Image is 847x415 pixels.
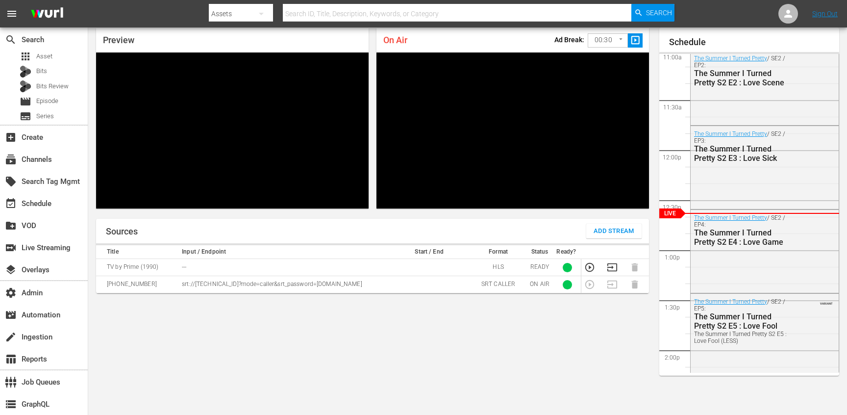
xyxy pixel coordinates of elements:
span: slideshow_sharp [630,35,641,46]
span: Asset [20,51,31,62]
h1: Sources [106,227,138,236]
span: Channels [5,154,17,165]
a: The Summer I Turned Pretty [694,55,767,62]
a: The Summer I Turned Pretty [694,298,767,305]
span: Preview [103,35,134,45]
button: Transition [607,262,618,273]
span: GraphQL [5,398,17,410]
button: Search [631,4,674,22]
span: Search [5,34,17,46]
span: Series [20,110,31,122]
div: Bits [20,66,31,78]
th: Start / End [388,245,471,259]
div: The Summer I Turned Pretty S2 E4 : Love Game [694,228,792,247]
span: Job Queues [5,376,17,388]
span: Bits [36,66,47,76]
th: Input / Endpoint [179,245,388,259]
p: Ad Break: [554,36,584,44]
div: The Summer I Turned Pretty S2 E3 : Love Sick [694,144,792,163]
th: Title [96,245,179,259]
span: Bits Review [36,81,69,91]
span: Create [5,131,17,143]
span: Overlays [5,264,17,276]
div: / SE2 / EP4: [694,214,792,247]
span: Episode [36,96,58,106]
span: Search [646,4,672,22]
span: Search Tag Mgmt [5,176,17,187]
span: Admin [5,287,17,299]
td: READY [526,259,553,276]
td: ON AIR [526,276,553,293]
h1: Schedule [669,37,839,47]
div: The Summer I Turned Pretty S2 E2 : Love Scene [694,69,792,87]
div: The Summer I Turned Pretty S2 E5 : Love Fool (LESS) [694,331,792,344]
div: / SE2 / EP2: [694,55,792,87]
div: / SE2 / EP5: [694,298,792,344]
button: Add Stream [586,224,642,238]
img: ans4CAIJ8jUAAAAAAAAAAAAAAAAAAAAAAAAgQb4GAAAAAAAAAAAAAAAAAAAAAAAAJMjXAAAAAAAAAAAAAAAAAAAAAAAAgAT5G... [24,2,71,26]
span: Schedule [5,198,17,209]
span: On Air [383,35,407,45]
th: Ready? [553,245,581,259]
div: 00:30 [588,31,628,50]
td: TV by Prime (1990) [96,259,179,276]
span: Series [36,111,54,121]
div: The Summer I Turned Pretty S2 E5 : Love Fool [694,312,792,331]
p: srt://[TECHNICAL_ID]?mode=caller&srt_password=[DOMAIN_NAME] [182,280,385,288]
span: Add Stream [594,226,634,237]
span: menu [6,8,18,20]
td: [PHONE_NUMBER] [96,276,179,293]
a: The Summer I Turned Pretty [694,130,767,137]
span: Automation [5,309,17,321]
span: Episode [20,96,31,107]
span: VOD [5,220,17,232]
td: HLS [471,259,526,276]
span: Live Streaming [5,242,17,254]
span: VARIANT [820,297,833,305]
div: Video Player [376,52,649,208]
div: Bits Review [20,80,31,92]
th: Status [526,245,553,259]
td: --- [179,259,388,276]
div: / SE2 / EP3: [694,130,792,163]
div: Video Player [96,52,369,208]
span: Reports [5,353,17,365]
td: SRT CALLER [471,276,526,293]
span: Asset [36,52,52,61]
a: The Summer I Turned Pretty [694,214,767,221]
th: Format [471,245,526,259]
a: Sign Out [812,10,838,18]
span: Ingestion [5,331,17,343]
